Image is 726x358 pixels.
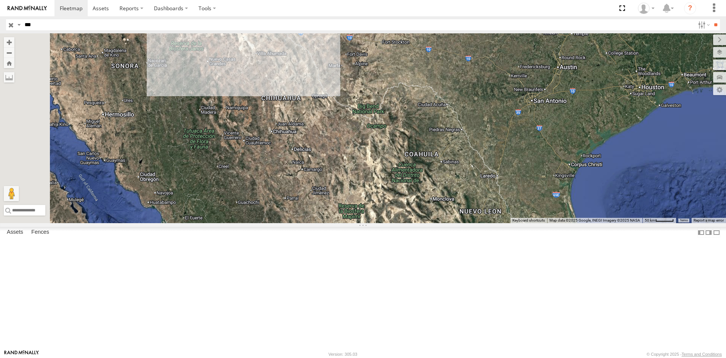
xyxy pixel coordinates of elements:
[4,58,14,68] button: Zoom Home
[4,47,14,58] button: Zoom out
[4,72,14,83] label: Measure
[635,3,657,14] div: Roberto Garcia
[4,350,39,358] a: Visit our Website
[3,227,27,238] label: Assets
[647,352,722,356] div: © Copyright 2025 -
[642,218,676,223] button: Map Scale: 50 km per 45 pixels
[682,352,722,356] a: Terms and Conditions
[16,19,22,30] label: Search Query
[8,6,47,11] img: rand-logo.svg
[705,227,712,238] label: Dock Summary Table to the Right
[4,186,19,201] button: Drag Pegman onto the map to open Street View
[549,218,640,222] span: Map data ©2025 Google, INEGI Imagery ©2025 NASA
[713,84,726,95] label: Map Settings
[645,218,655,222] span: 50 km
[28,227,53,238] label: Fences
[4,37,14,47] button: Zoom in
[680,219,688,222] a: Terms
[713,227,720,238] label: Hide Summary Table
[684,2,696,14] i: ?
[697,227,705,238] label: Dock Summary Table to the Left
[693,218,724,222] a: Report a map error
[512,218,545,223] button: Keyboard shortcuts
[329,352,357,356] div: Version: 305.03
[695,19,711,30] label: Search Filter Options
